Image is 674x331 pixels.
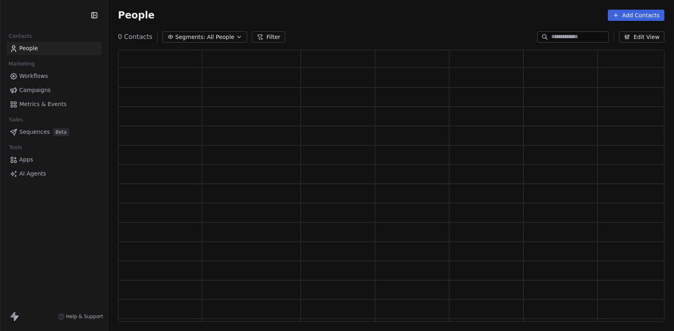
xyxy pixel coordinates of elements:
[6,153,102,166] a: Apps
[66,313,103,320] span: Help & Support
[5,30,35,42] span: Contacts
[5,58,38,70] span: Marketing
[19,100,67,108] span: Metrics & Events
[6,125,102,139] a: SequencesBeta
[619,31,664,43] button: Edit View
[19,155,33,164] span: Apps
[252,31,285,43] button: Filter
[608,10,664,21] button: Add Contacts
[118,68,672,322] div: grid
[118,32,152,42] span: 0 Contacts
[6,167,102,180] a: AI Agents
[19,170,46,178] span: AI Agents
[19,72,48,80] span: Workflows
[6,69,102,83] a: Workflows
[6,114,26,126] span: Sales
[58,313,103,320] a: Help & Support
[6,98,102,111] a: Metrics & Events
[6,141,25,153] span: Tools
[6,84,102,97] a: Campaigns
[6,42,102,55] a: People
[19,44,38,53] span: People
[53,128,69,136] span: Beta
[19,128,50,136] span: Sequences
[175,33,205,41] span: Segments:
[19,86,51,94] span: Campaigns
[207,33,234,41] span: All People
[118,9,154,21] span: People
